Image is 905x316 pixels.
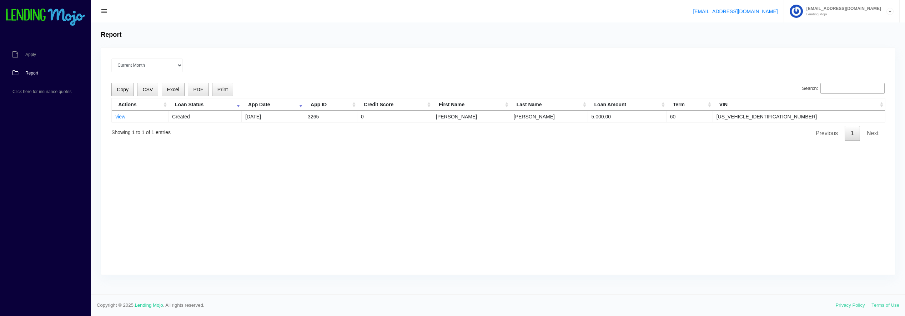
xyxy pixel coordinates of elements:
[169,98,242,111] th: Loan Status: activate to sort column ascending
[357,98,432,111] th: Credit Score: activate to sort column ascending
[432,98,510,111] th: First Name: activate to sort column ascending
[115,114,125,119] a: view
[667,98,713,111] th: Term: activate to sort column ascending
[12,90,71,94] span: Click here for insurance quotes
[693,9,778,14] a: [EMAIL_ADDRESS][DOMAIN_NAME]
[871,302,899,308] a: Terms of Use
[137,83,158,97] button: CSV
[667,111,713,122] td: 60
[242,111,304,122] td: [DATE]
[357,111,432,122] td: 0
[304,98,357,111] th: App ID: activate to sort column ascending
[510,98,588,111] th: Last Name: activate to sort column ascending
[861,126,885,141] a: Next
[169,111,242,122] td: Created
[510,111,588,122] td: [PERSON_NAME]
[588,98,667,111] th: Loan Amount: activate to sort column ascending
[713,111,885,122] td: [US_VEHICLE_IDENTIFICATION_NUMBER]
[588,111,667,122] td: 5,000.00
[836,302,865,308] a: Privacy Policy
[803,12,881,16] small: Lending Mojo
[97,302,836,309] span: Copyright © 2025. . All rights reserved.
[135,302,163,308] a: Lending Mojo
[790,5,803,18] img: Profile image
[242,98,304,111] th: App Date: activate to sort column ascending
[802,83,885,94] label: Search:
[25,52,36,57] span: Apply
[112,98,169,111] th: Actions: activate to sort column ascending
[845,126,860,141] a: 1
[25,71,38,75] span: Report
[188,83,208,97] button: PDF
[111,83,134,97] button: Copy
[101,31,121,39] h4: Report
[167,87,179,92] span: Excel
[162,83,185,97] button: Excel
[713,98,885,111] th: VIN: activate to sort column ascending
[142,87,153,92] span: CSV
[432,111,510,122] td: [PERSON_NAME]
[212,83,233,97] button: Print
[304,111,357,122] td: 3265
[810,126,844,141] a: Previous
[117,87,129,92] span: Copy
[111,124,171,136] div: Showing 1 to 1 of 1 entries
[5,9,86,26] img: logo-small.png
[820,83,885,94] input: Search:
[193,87,203,92] span: PDF
[803,6,881,11] span: [EMAIL_ADDRESS][DOMAIN_NAME]
[217,87,228,92] span: Print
